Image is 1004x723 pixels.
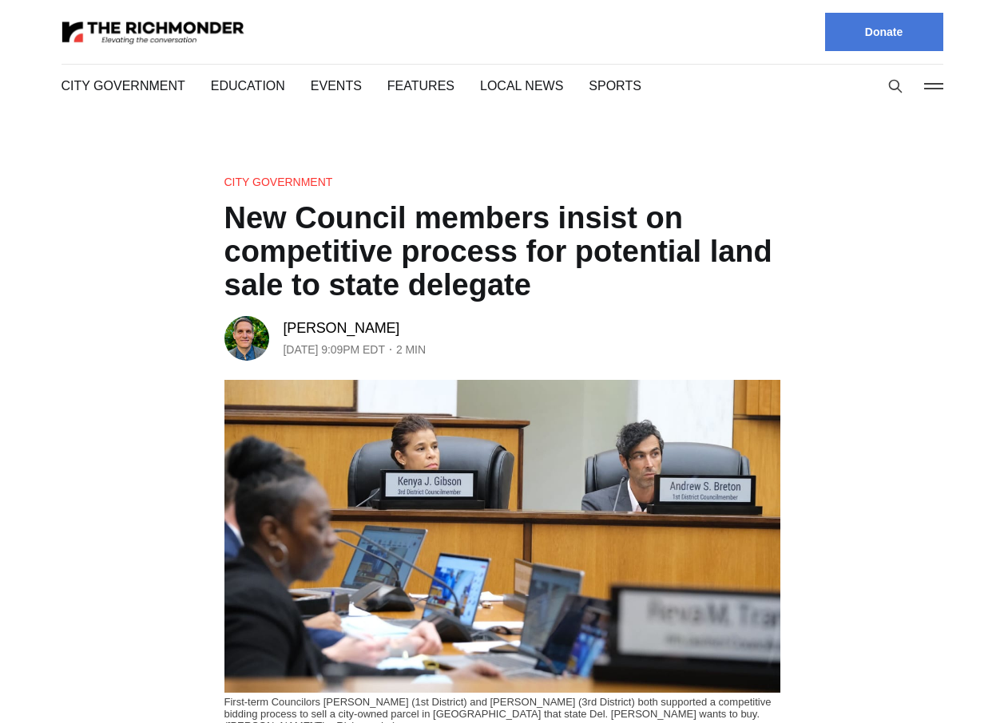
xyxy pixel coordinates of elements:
a: Sports [572,77,621,95]
a: City Government [224,174,327,190]
a: Features [379,77,442,95]
a: Education [207,77,281,95]
iframe: portal-trigger [869,645,1004,723]
img: Graham Moomaw [224,316,269,361]
a: Donate [825,13,943,51]
a: Events [307,77,354,95]
a: Local News [467,77,546,95]
h1: New Council members insist on competitive process for potential land sale to state delegate [224,201,780,302]
a: City Government [62,77,181,95]
time: [DATE] 9:09PM EDT [284,340,390,359]
a: [PERSON_NAME] [284,318,402,338]
span: First-term Councilors [PERSON_NAME] (1st District) and [PERSON_NAME] (3rd District) both supporte... [224,696,779,720]
button: Search this site [883,74,907,98]
img: New Council members insist on competitive process for potential land sale to state delegate [224,380,780,693]
img: The Richmonder [62,18,245,46]
span: 2 min [401,340,432,359]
